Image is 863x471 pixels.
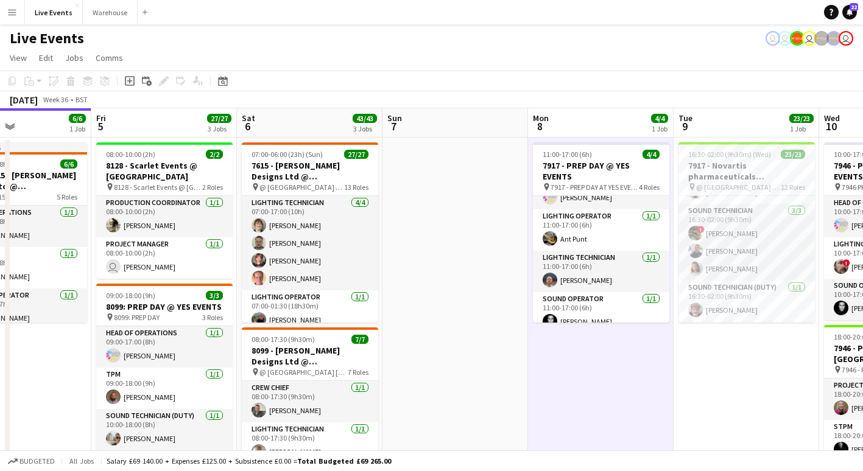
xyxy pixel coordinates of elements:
span: Week 36 [40,95,71,104]
div: Salary £69 140.00 + Expenses £125.00 + Subsistence £0.00 = [107,456,391,466]
a: Edit [34,50,58,66]
div: BST [76,95,88,104]
a: Comms [91,50,128,66]
span: View [10,52,27,63]
span: Jobs [65,52,83,63]
button: Warehouse [83,1,138,24]
span: Edit [39,52,53,63]
app-user-avatar: Akash Karegoudar [766,31,780,46]
span: All jobs [67,456,96,466]
a: 22 [842,5,857,19]
div: [DATE] [10,94,38,106]
button: Budgeted [6,455,57,468]
app-user-avatar: Production Managers [814,31,829,46]
button: Live Events [25,1,83,24]
app-user-avatar: Ollie Rolfe [839,31,853,46]
a: Jobs [60,50,88,66]
span: Total Budgeted £69 265.00 [297,456,391,466]
app-user-avatar: Eden Hopkins [802,31,817,46]
a: View [5,50,32,66]
h1: Live Events [10,29,84,47]
span: Budgeted [19,457,55,466]
span: Comms [96,52,123,63]
span: 22 [850,3,858,11]
app-user-avatar: Technical Department [778,31,792,46]
app-user-avatar: Production Managers [826,31,841,46]
app-user-avatar: Alex Gill [790,31,805,46]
